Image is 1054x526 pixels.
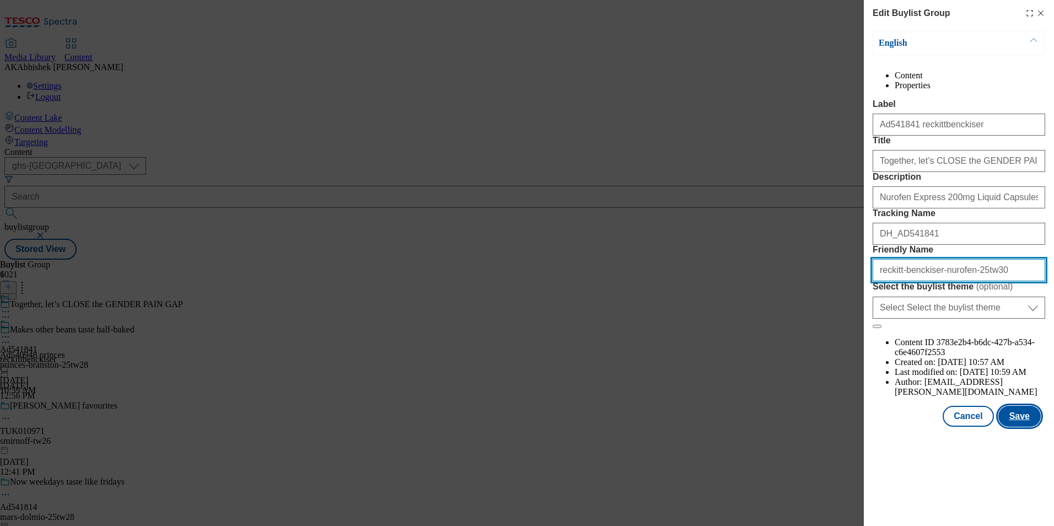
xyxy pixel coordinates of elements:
input: Enter Label [873,114,1045,136]
label: Description [873,172,1045,182]
span: [EMAIL_ADDRESS][PERSON_NAME][DOMAIN_NAME] [895,377,1037,396]
input: Enter Tracking Name [873,223,1045,245]
span: 3783e2b4-b6dc-427b-a534-c6e4607f2553 [895,337,1035,357]
p: English [879,37,994,49]
span: ( optional ) [976,282,1013,291]
li: Created on: [895,357,1045,367]
li: Content ID [895,337,1045,357]
label: Tracking Name [873,208,1045,218]
label: Title [873,136,1045,146]
button: Save [998,406,1041,427]
span: [DATE] 10:57 AM [938,357,1004,367]
label: Friendly Name [873,245,1045,255]
label: Label [873,99,1045,109]
h4: Edit Buylist Group [873,7,950,20]
input: Enter Friendly Name [873,259,1045,281]
input: Enter Title [873,150,1045,172]
button: Cancel [943,406,993,427]
input: Enter Description [873,186,1045,208]
li: Content [895,71,1045,80]
label: Select the buylist theme [873,281,1045,292]
li: Properties [895,80,1045,90]
li: Author: [895,377,1045,397]
li: Last modified on: [895,367,1045,377]
span: [DATE] 10:59 AM [960,367,1026,377]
